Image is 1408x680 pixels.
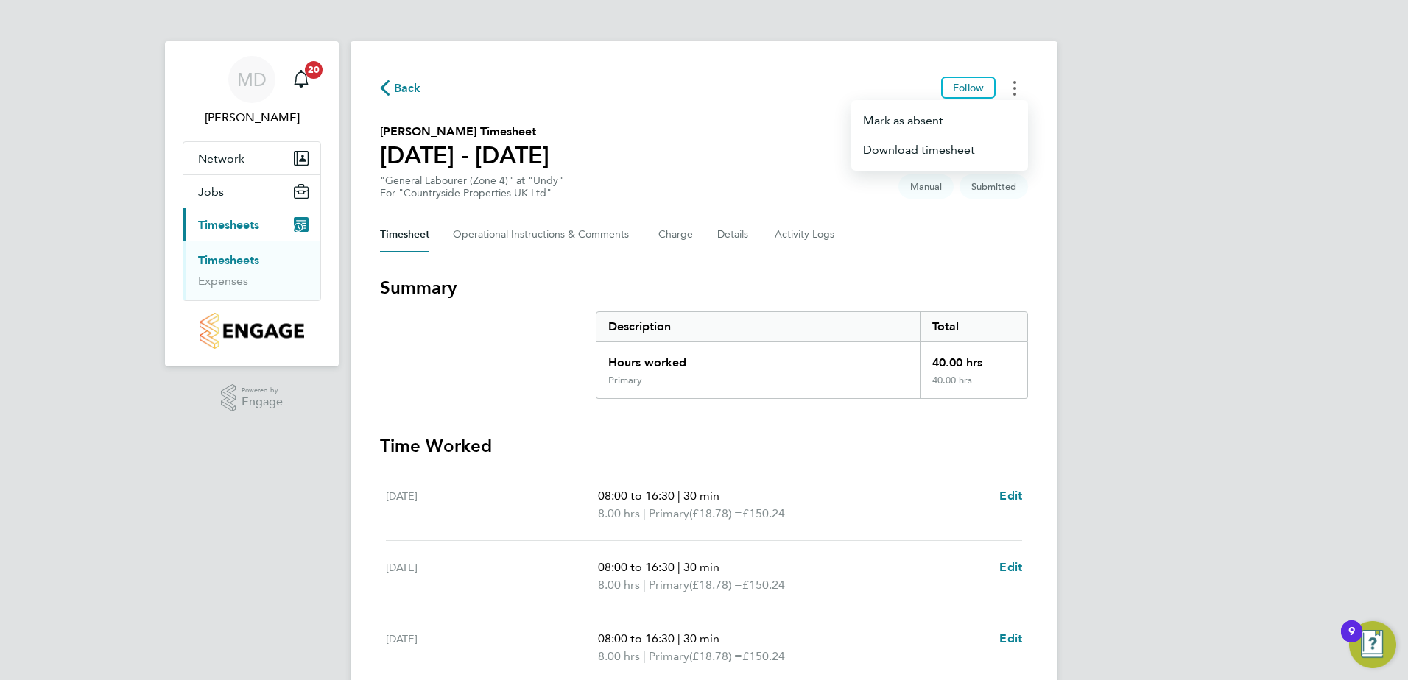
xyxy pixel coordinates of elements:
span: 30 min [683,631,719,645]
div: [DATE] [386,487,598,523]
div: For "Countryside Properties UK Ltd" [380,187,563,199]
span: £150.24 [742,506,785,520]
div: [DATE] [386,559,598,594]
a: Powered byEngage [221,384,284,412]
h2: [PERSON_NAME] Timesheet [380,123,549,141]
a: 20 [286,56,316,103]
button: Back [380,79,421,97]
span: Primary [649,505,689,523]
img: countryside-properties-logo-retina.png [200,313,303,349]
button: Follow [941,77,996,99]
button: Charge [658,217,694,252]
div: Total [920,312,1027,341]
a: Timesheets Menu [851,135,1028,165]
a: Edit [999,487,1022,505]
span: £150.24 [742,649,785,663]
span: Powered by [242,384,283,397]
span: 30 min [683,560,719,574]
button: Network [183,142,320,174]
span: 08:00 to 16:30 [598,489,675,503]
span: Jobs [198,185,224,199]
button: Timesheet [380,217,429,252]
div: 9 [1348,631,1355,651]
span: | [643,506,646,520]
div: Description [596,312,920,341]
span: Engage [242,396,283,408]
div: 40.00 hrs [920,342,1027,375]
div: Primary [608,375,642,386]
a: Expenses [198,274,248,288]
h1: [DATE] - [DATE] [380,141,549,170]
span: This timesheet is Submitted. [960,174,1028,199]
span: (£18.78) = [689,649,742,663]
div: Summary [596,311,1028,399]
a: MD[PERSON_NAME] [183,56,321,127]
h3: Time Worked [380,434,1028,458]
span: £150.24 [742,578,785,592]
span: 8.00 hrs [598,649,640,663]
span: This timesheet was manually created. [898,174,954,199]
button: Activity Logs [775,217,837,252]
button: Timesheets Menu [851,106,1028,135]
a: Edit [999,630,1022,648]
span: Follow [953,81,984,94]
div: 40.00 hrs [920,375,1027,398]
h3: Summary [380,276,1028,300]
span: (£18.78) = [689,506,742,520]
div: Hours worked [596,342,920,375]
div: [DATE] [386,630,598,665]
span: Back [394,79,421,97]
span: 8.00 hrs [598,578,640,592]
span: 30 min [683,489,719,503]
button: Jobs [183,175,320,208]
button: Operational Instructions & Comments [453,217,635,252]
span: | [677,489,680,503]
span: Timesheets [198,218,259,232]
span: Edit [999,631,1022,645]
div: "General Labourer (Zone 4)" at "Undy" [380,174,563,199]
span: Primary [649,576,689,594]
a: Go to home page [183,313,321,349]
span: 20 [305,61,323,79]
span: Mark Doyle [183,109,321,127]
button: Timesheets Menu [1002,77,1028,99]
div: Timesheets [183,241,320,300]
nav: Main navigation [165,41,339,366]
span: 08:00 to 16:30 [598,560,675,574]
span: | [643,649,646,663]
button: Details [717,217,751,252]
span: | [677,631,680,645]
button: Open Resource Center, 9 new notifications [1349,621,1396,668]
span: MD [237,70,267,89]
span: Network [198,152,244,166]
span: 8.00 hrs [598,506,640,520]
a: Timesheets [198,253,259,267]
a: Edit [999,559,1022,576]
span: Edit [999,560,1022,574]
span: | [643,578,646,592]
span: (£18.78) = [689,578,742,592]
span: | [677,560,680,574]
span: Edit [999,489,1022,503]
button: Timesheets [183,208,320,241]
span: Primary [649,648,689,665]
span: 08:00 to 16:30 [598,631,675,645]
